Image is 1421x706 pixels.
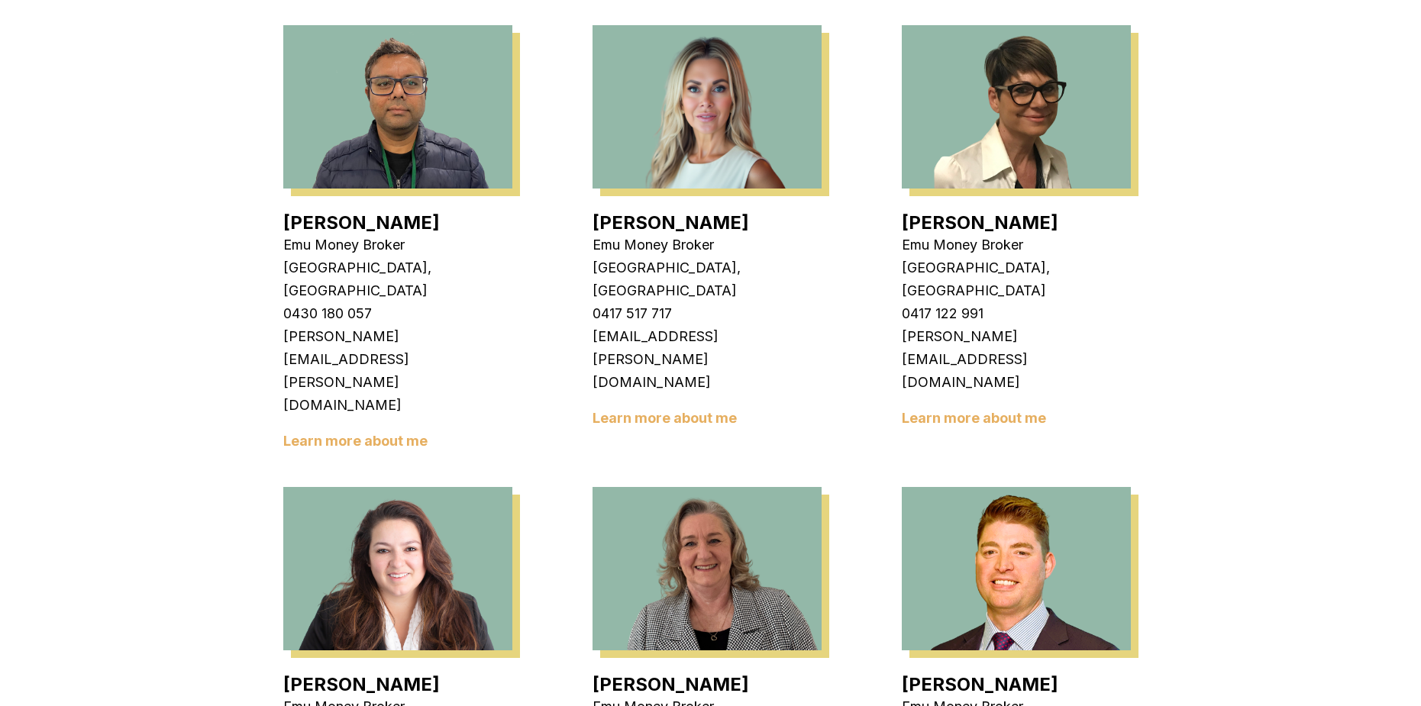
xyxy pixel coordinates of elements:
a: [PERSON_NAME] [902,211,1058,234]
a: [PERSON_NAME] [593,673,749,695]
img: Jack Armstrong [902,487,1131,650]
a: Learn more about me [593,410,737,426]
img: Stevette Gelavis [902,25,1131,189]
p: [PERSON_NAME][EMAIL_ADDRESS][DOMAIN_NAME] [902,325,1131,394]
a: [PERSON_NAME] [902,673,1058,695]
p: [EMAIL_ADDRESS][PERSON_NAME][DOMAIN_NAME] [593,325,822,394]
a: [PERSON_NAME] [283,673,440,695]
p: Emu Money Broker [593,234,822,256]
p: [GEOGRAPHIC_DATA], [GEOGRAPHIC_DATA] [283,256,512,302]
img: Pinkesh Patel [283,25,512,189]
a: Learn more about me [902,410,1046,426]
p: 0417 517 717 [593,302,822,325]
img: Robyn Adams [593,487,822,650]
img: Rachael Connors [593,25,822,189]
a: [PERSON_NAME] [593,211,749,234]
a: Learn more about me [283,433,428,449]
p: Emu Money Broker [283,234,512,256]
p: 0417 122 991 [902,302,1131,325]
a: [PERSON_NAME] [283,211,440,234]
p: [GEOGRAPHIC_DATA], [GEOGRAPHIC_DATA] [902,256,1131,302]
p: [GEOGRAPHIC_DATA], [GEOGRAPHIC_DATA] [593,256,822,302]
p: Emu Money Broker [902,234,1131,256]
img: Wendy Fonseka [283,487,512,650]
p: 0430 180 057 [283,302,512,325]
p: [PERSON_NAME][EMAIL_ADDRESS][PERSON_NAME][DOMAIN_NAME] [283,325,512,417]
